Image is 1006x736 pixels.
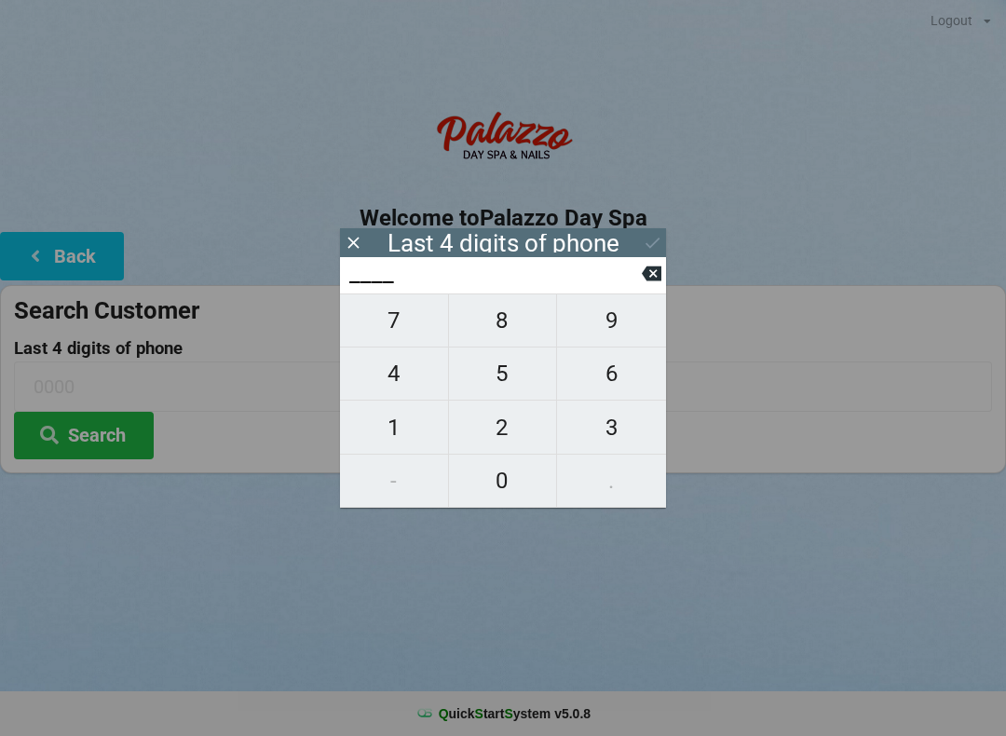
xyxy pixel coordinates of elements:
span: 5 [449,354,557,393]
button: 3 [557,401,666,454]
button: 5 [449,348,558,401]
button: 4 [340,348,449,401]
button: 6 [557,348,666,401]
button: 1 [340,401,449,454]
span: 3 [557,408,666,447]
span: 9 [557,301,666,340]
button: 2 [449,401,558,454]
button: 9 [557,293,666,348]
span: 4 [340,354,448,393]
div: Last 4 digits of phone [387,234,619,252]
span: 1 [340,408,448,447]
span: 0 [449,461,557,500]
span: 8 [449,301,557,340]
span: 7 [340,301,448,340]
span: 2 [449,408,557,447]
button: 7 [340,293,449,348]
button: 0 [449,455,558,508]
button: 8 [449,293,558,348]
span: 6 [557,354,666,393]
